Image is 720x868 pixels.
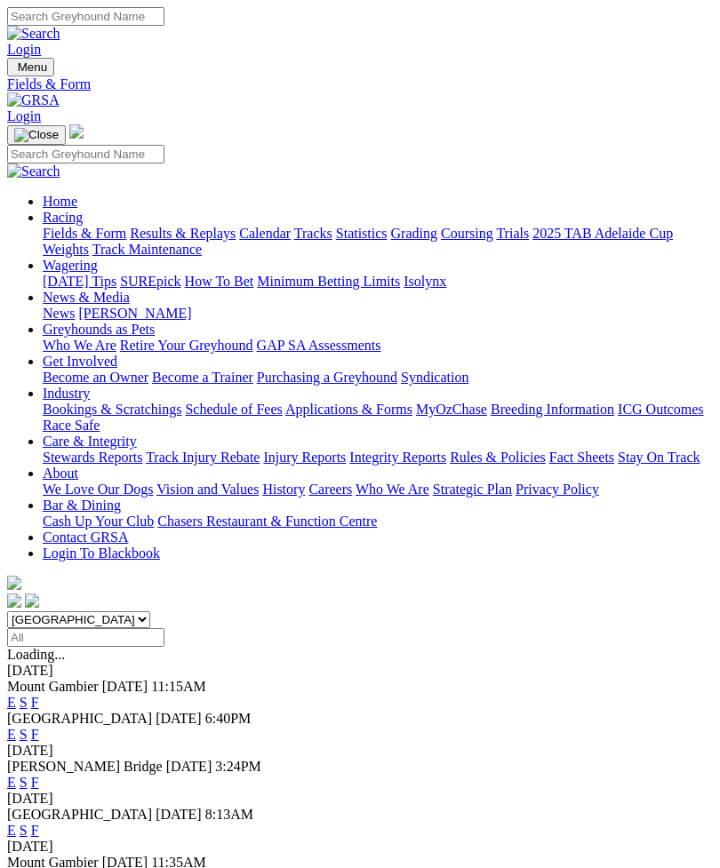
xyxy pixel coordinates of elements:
[43,226,713,258] div: Racing
[7,92,60,108] img: GRSA
[7,125,66,145] button: Toggle navigation
[69,124,84,139] img: logo-grsa-white.png
[43,306,75,321] a: News
[43,482,713,498] div: About
[43,498,121,513] a: Bar & Dining
[433,482,512,497] a: Strategic Plan
[356,482,429,497] a: Who We Are
[14,128,59,142] img: Close
[257,274,400,289] a: Minimum Betting Limits
[516,482,599,497] a: Privacy Policy
[257,370,397,385] a: Purchasing a Greyhound
[7,775,16,790] a: E
[263,450,346,465] a: Injury Reports
[43,306,713,322] div: News & Media
[43,450,713,466] div: Care & Integrity
[120,274,180,289] a: SUREpick
[43,402,181,417] a: Bookings & Scratchings
[7,711,152,726] span: [GEOGRAPHIC_DATA]
[43,210,83,225] a: Racing
[43,370,713,386] div: Get Involved
[43,386,90,401] a: Industry
[441,226,493,241] a: Coursing
[156,711,202,726] span: [DATE]
[7,743,713,759] div: [DATE]
[496,226,529,241] a: Trials
[532,226,673,241] a: 2025 TAB Adelaide Cup
[43,258,98,273] a: Wagering
[294,226,332,241] a: Tracks
[7,647,65,662] span: Loading...
[239,226,291,241] a: Calendar
[43,514,154,529] a: Cash Up Your Club
[43,322,155,337] a: Greyhounds as Pets
[25,593,39,608] img: twitter.svg
[31,775,39,790] a: F
[20,695,28,710] a: S
[156,807,202,822] span: [DATE]
[102,679,148,694] span: [DATE]
[156,482,259,497] a: Vision and Values
[31,695,39,710] a: F
[404,274,446,289] a: Isolynx
[43,370,148,385] a: Become an Owner
[43,530,128,545] a: Contact GRSA
[450,450,546,465] a: Rules & Policies
[7,42,41,57] a: Login
[416,402,487,417] a: MyOzChase
[92,242,202,257] a: Track Maintenance
[7,791,713,807] div: [DATE]
[349,450,446,465] a: Integrity Reports
[7,628,164,647] input: Select date
[130,226,236,241] a: Results & Replays
[43,434,137,449] a: Care & Integrity
[43,466,78,481] a: About
[20,823,28,838] a: S
[20,775,28,790] a: S
[43,274,713,290] div: Wagering
[31,823,39,838] a: F
[7,727,16,742] a: E
[185,402,282,417] a: Schedule of Fees
[157,514,377,529] a: Chasers Restaurant & Function Centre
[43,338,713,354] div: Greyhounds as Pets
[7,145,164,163] input: Search
[43,242,89,257] a: Weights
[7,695,16,710] a: E
[146,450,260,465] a: Track Injury Rebate
[262,482,305,497] a: History
[7,807,152,822] span: [GEOGRAPHIC_DATA]
[43,514,713,530] div: Bar & Dining
[7,58,54,76] button: Toggle navigation
[7,823,16,838] a: E
[7,679,99,694] span: Mount Gambier
[205,807,253,822] span: 8:13AM
[7,26,60,42] img: Search
[7,76,713,92] a: Fields & Form
[215,759,261,774] span: 3:24PM
[205,711,252,726] span: 6:40PM
[391,226,437,241] a: Grading
[401,370,468,385] a: Syndication
[20,727,28,742] a: S
[7,839,713,855] div: [DATE]
[618,402,703,417] a: ICG Outcomes
[43,482,153,497] a: We Love Our Dogs
[31,727,39,742] a: F
[43,545,160,561] a: Login To Blackbook
[120,338,253,353] a: Retire Your Greyhound
[7,576,21,590] img: logo-grsa-white.png
[43,418,100,433] a: Race Safe
[7,663,713,679] div: [DATE]
[549,450,614,465] a: Fact Sheets
[257,338,381,353] a: GAP SA Assessments
[7,163,60,179] img: Search
[43,194,77,209] a: Home
[43,274,116,289] a: [DATE] Tips
[43,450,142,465] a: Stewards Reports
[185,274,254,289] a: How To Bet
[43,402,713,434] div: Industry
[7,108,41,123] a: Login
[43,226,126,241] a: Fields & Form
